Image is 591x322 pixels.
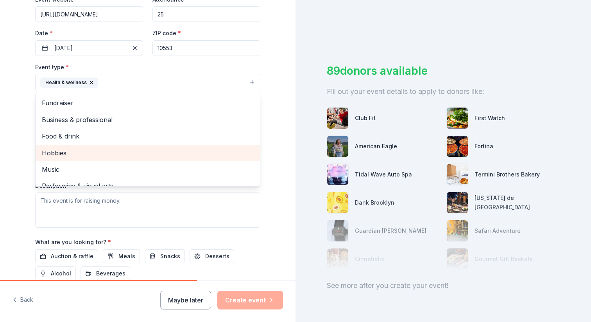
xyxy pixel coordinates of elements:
span: Business & professional [42,115,254,125]
span: Performing & visual arts [42,181,254,191]
span: Fundraiser [42,98,254,108]
div: Health & wellness [35,93,260,187]
button: Health & wellness [35,74,260,91]
span: Music [42,164,254,174]
span: Hobbies [42,148,254,158]
div: Health & wellness [40,77,98,88]
span: Food & drink [42,131,254,141]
